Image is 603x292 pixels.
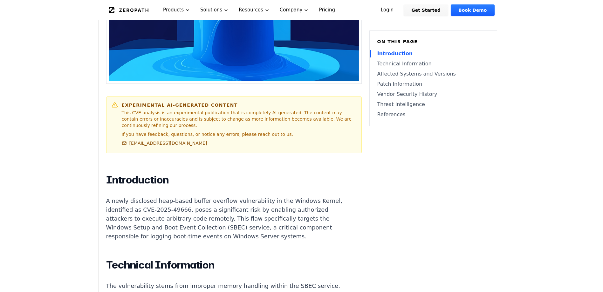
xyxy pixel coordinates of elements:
h2: Technical Information [106,259,343,271]
a: Patch Information [377,80,489,88]
p: This CVE analysis is an experimental publication that is completely AI-generated. The content may... [122,109,356,129]
a: Introduction [377,50,489,57]
h6: On this page [377,38,489,45]
a: Technical Information [377,60,489,68]
a: Login [373,4,401,16]
h2: Introduction [106,174,343,186]
a: Get Started [404,4,448,16]
h6: Experimental AI-Generated Content [122,102,356,108]
a: Affected Systems and Versions [377,70,489,78]
a: Threat Intelligence [377,101,489,108]
a: [EMAIL_ADDRESS][DOMAIN_NAME] [122,140,207,146]
p: If you have feedback, questions, or notice any errors, please reach out to us. [122,131,356,137]
a: Vendor Security History [377,90,489,98]
a: References [377,111,489,118]
a: Book Demo [451,4,494,16]
p: A newly disclosed heap-based buffer overflow vulnerability in the Windows Kernel, identified as C... [106,196,343,241]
